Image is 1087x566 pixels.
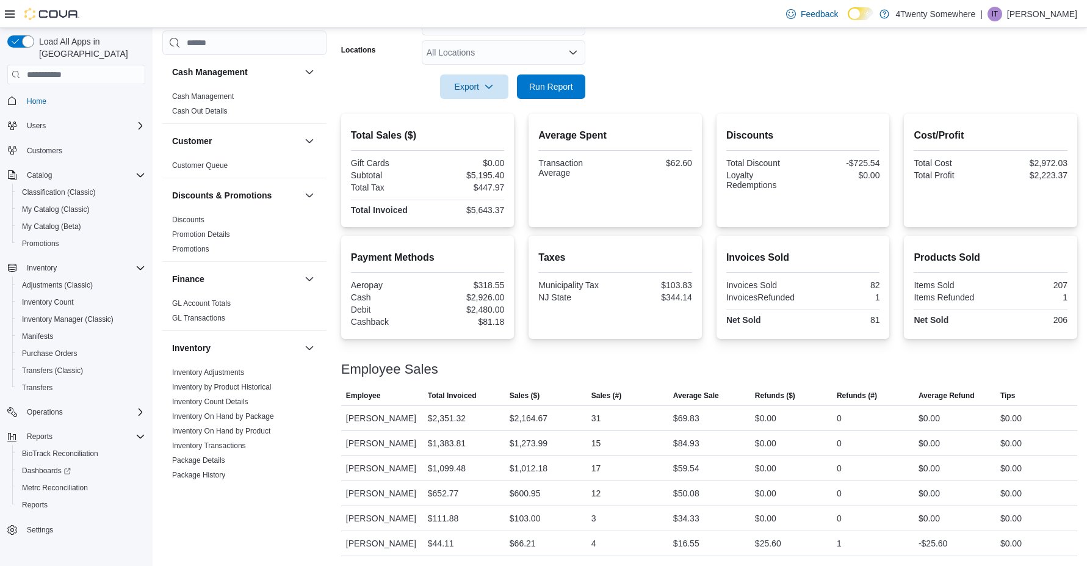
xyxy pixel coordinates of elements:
[755,486,776,501] div: $0.00
[162,89,327,123] div: Cash Management
[591,391,621,401] span: Sales (#)
[510,461,547,476] div: $1,012.18
[1000,436,1022,451] div: $0.00
[12,184,150,201] button: Classification (Classic)
[12,277,150,294] button: Adjustments (Classic)
[1000,486,1022,501] div: $0.00
[172,382,272,392] span: Inventory by Product Historical
[17,185,101,200] a: Classification (Classic)
[430,170,505,180] div: $5,195.40
[341,456,423,481] div: [PERSON_NAME]
[162,212,327,261] div: Discounts & Promotions
[27,525,53,535] span: Settings
[510,411,547,426] div: $2,164.67
[430,305,505,314] div: $2,480.00
[17,481,93,495] a: Metrc Reconciliation
[440,74,508,99] button: Export
[428,436,466,451] div: $1,383.81
[1000,511,1022,526] div: $0.00
[510,536,536,551] div: $66.21
[17,498,145,512] span: Reports
[430,183,505,192] div: $447.97
[302,272,317,286] button: Finance
[346,391,381,401] span: Employee
[302,65,317,79] button: Cash Management
[1000,461,1022,476] div: $0.00
[172,368,244,377] a: Inventory Adjustments
[17,363,145,378] span: Transfers (Classic)
[17,329,58,344] a: Manifests
[781,2,843,26] a: Feedback
[17,236,64,251] a: Promotions
[538,250,692,265] h2: Taxes
[755,411,776,426] div: $0.00
[919,536,947,551] div: -$25.60
[993,292,1067,302] div: 1
[172,92,234,101] span: Cash Management
[27,432,52,441] span: Reports
[22,483,88,493] span: Metrc Reconciliation
[12,294,150,311] button: Inventory Count
[351,292,425,302] div: Cash
[568,48,578,57] button: Open list of options
[806,292,880,302] div: 1
[27,407,63,417] span: Operations
[22,239,59,249] span: Promotions
[726,292,801,302] div: InvoicesRefunded
[919,391,975,401] span: Average Refund
[351,280,425,290] div: Aeropay
[27,146,62,156] span: Customers
[673,436,699,451] div: $84.93
[341,362,438,377] h3: Employee Sales
[755,536,781,551] div: $25.60
[428,461,466,476] div: $1,099.48
[22,429,145,444] span: Reports
[618,292,692,302] div: $344.14
[172,216,204,224] a: Discounts
[726,250,880,265] h2: Invoices Sold
[510,436,547,451] div: $1,273.99
[755,436,776,451] div: $0.00
[430,280,505,290] div: $318.55
[12,479,150,496] button: Metrc Reconciliation
[22,168,57,183] button: Catalog
[618,158,692,168] div: $62.60
[302,341,317,355] button: Inventory
[2,117,150,134] button: Users
[837,461,842,476] div: 0
[914,315,948,325] strong: Net Sold
[172,135,300,147] button: Customer
[12,218,150,235] button: My Catalog (Beta)
[17,363,88,378] a: Transfers (Classic)
[351,250,505,265] h2: Payment Methods
[837,436,842,451] div: 0
[17,202,145,217] span: My Catalog (Classic)
[172,427,270,435] a: Inventory On Hand by Product
[806,280,880,290] div: 82
[172,161,228,170] a: Customer Queue
[162,296,327,330] div: Finance
[1000,411,1022,426] div: $0.00
[172,189,272,201] h3: Discounts & Promotions
[172,273,204,285] h3: Finance
[591,536,596,551] div: 4
[341,506,423,531] div: [PERSON_NAME]
[22,429,57,444] button: Reports
[341,531,423,556] div: [PERSON_NAME]
[22,523,58,537] a: Settings
[17,219,145,234] span: My Catalog (Beta)
[17,236,145,251] span: Promotions
[12,201,150,218] button: My Catalog (Classic)
[517,74,585,99] button: Run Report
[12,462,150,479] a: Dashboards
[673,536,699,551] div: $16.55
[172,456,225,465] a: Package Details
[341,431,423,455] div: [PERSON_NAME]
[172,397,248,406] a: Inventory Count Details
[428,486,459,501] div: $652.77
[22,94,51,109] a: Home
[591,511,596,526] div: 3
[510,511,541,526] div: $103.00
[428,536,454,551] div: $44.11
[993,158,1067,168] div: $2,972.03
